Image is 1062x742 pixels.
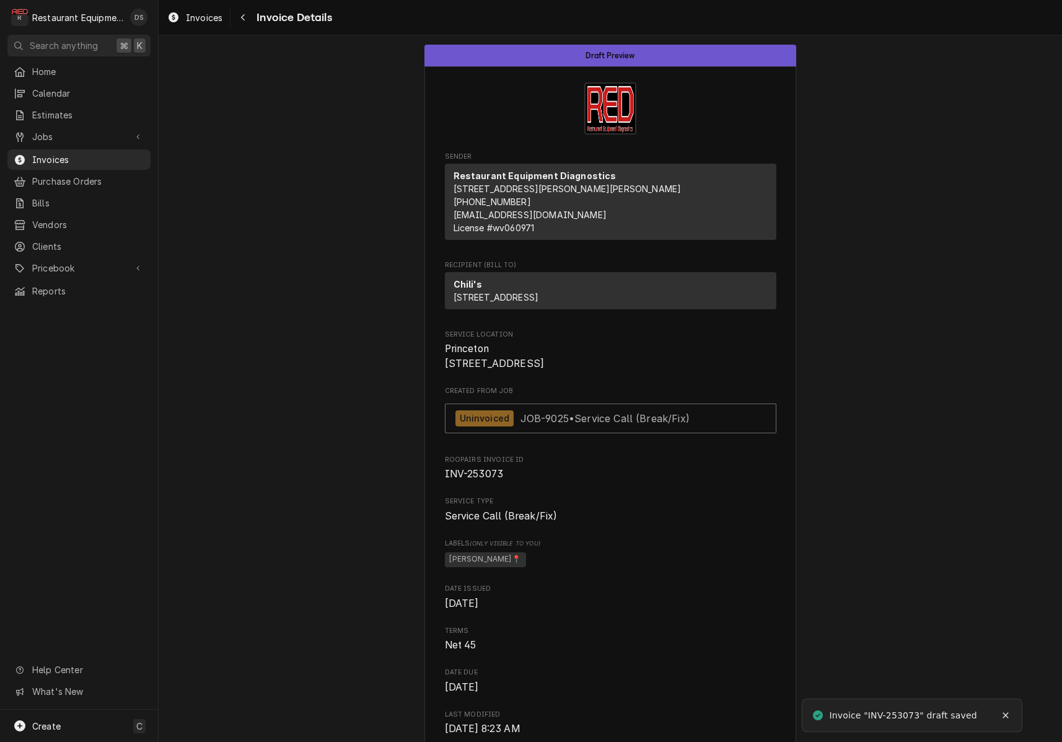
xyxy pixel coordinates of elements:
div: Restaurant Equipment Diagnostics [32,11,123,24]
span: Terms [445,638,776,653]
span: Last Modified [445,722,776,736]
a: Estimates [7,105,151,125]
span: [PERSON_NAME]📍 [445,552,526,567]
strong: Chili's [454,279,483,289]
a: Home [7,61,151,82]
span: C [136,720,143,733]
a: Go to Jobs [7,126,151,147]
span: Date Due [445,668,776,678]
span: Labels [445,539,776,549]
a: Go to Pricebook [7,258,151,278]
a: Reports [7,281,151,301]
span: Last Modified [445,710,776,720]
button: Search anything⌘K [7,35,151,56]
div: Date Due [445,668,776,694]
div: [object Object] [445,539,776,569]
a: Go to What's New [7,681,151,702]
span: Home [32,65,144,78]
div: Restaurant Equipment Diagnostics's Avatar [11,9,29,26]
a: Invoices [7,149,151,170]
span: [DATE] [445,598,479,609]
div: Service Type [445,497,776,523]
button: Navigate back [233,7,253,27]
span: License # wv060971 [454,223,535,233]
span: Service Call (Break/Fix) [445,510,558,522]
span: Jobs [32,130,126,143]
span: Service Location [445,330,776,340]
div: Invoice Recipient [445,260,776,315]
span: Invoices [32,153,144,166]
span: Purchase Orders [32,175,144,188]
img: Logo [584,82,636,135]
span: ⌘ [120,39,128,52]
span: (Only Visible to You) [470,540,540,547]
span: What's New [32,685,143,698]
div: Roopairs Invoice ID [445,455,776,482]
div: Derek Stewart's Avatar [130,9,147,26]
span: Princeton [STREET_ADDRESS] [445,343,545,369]
span: Estimates [32,108,144,121]
span: K [137,39,143,52]
span: [DATE] 8:23 AM [445,723,520,735]
div: Uninvoiced [455,410,514,427]
span: Date Issued [445,596,776,611]
div: Recipient (Bill To) [445,272,776,309]
span: Bills [32,197,144,210]
div: Status [424,45,796,66]
div: Sender [445,164,776,240]
span: Search anything [30,39,98,52]
span: Invoice Details [253,9,331,26]
a: [EMAIL_ADDRESS][DOMAIN_NAME] [454,210,607,220]
div: Date Issued [445,584,776,611]
span: Recipient (Bill To) [445,260,776,270]
a: Purchase Orders [7,171,151,192]
span: JOB-9025 • Service Call (Break/Fix) [520,412,690,424]
div: Service Location [445,330,776,371]
span: Terms [445,626,776,636]
span: Service Location [445,342,776,371]
div: Created From Job [445,386,776,439]
span: Invoices [186,11,222,24]
a: Go to Help Center [7,660,151,680]
div: Recipient (Bill To) [445,272,776,314]
a: Vendors [7,214,151,235]
a: Bills [7,193,151,213]
div: Invoice Sender [445,152,776,245]
a: [PHONE_NUMBER] [454,197,531,207]
span: Roopairs Invoice ID [445,467,776,482]
span: Calendar [32,87,144,100]
span: Draft Preview [586,51,634,60]
div: R [11,9,29,26]
div: Sender [445,164,776,245]
div: DS [130,9,147,26]
span: [object Object] [445,550,776,569]
span: Reports [32,285,144,298]
strong: Restaurant Equipment Diagnostics [454,170,617,181]
span: Date Due [445,680,776,695]
span: Create [32,721,61,731]
span: Service Type [445,497,776,506]
a: Invoices [162,7,227,28]
a: Clients [7,236,151,257]
span: [DATE] [445,681,479,693]
span: Date Issued [445,584,776,594]
span: Pricebook [32,262,126,275]
span: [STREET_ADDRESS][PERSON_NAME][PERSON_NAME] [454,183,682,194]
span: Sender [445,152,776,162]
div: Terms [445,626,776,653]
span: Roopairs Invoice ID [445,455,776,465]
div: Invoice "INV-253073" draft saved [829,709,978,722]
a: View Job [445,404,776,434]
a: Calendar [7,83,151,104]
span: Vendors [32,218,144,231]
span: [STREET_ADDRESS] [454,292,539,303]
span: Help Center [32,663,143,676]
span: Created From Job [445,386,776,396]
span: INV-253073 [445,468,504,480]
span: Clients [32,240,144,253]
span: Net 45 [445,639,476,651]
span: Service Type [445,509,776,524]
div: Last Modified [445,710,776,736]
